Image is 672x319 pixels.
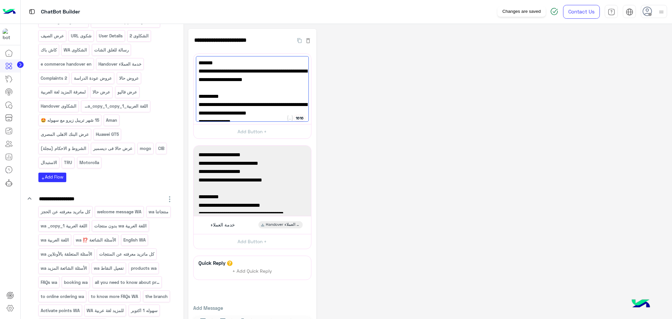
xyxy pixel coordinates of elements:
p: عرض فاليو [117,88,137,96]
p: e commerce handover en [40,60,92,68]
p: Add Message [193,305,311,311]
img: tab [608,8,615,16]
p: mogo [139,145,152,152]
p: الشكاوى Handover [40,102,77,110]
span: مع دفع 50% مقدم [199,117,306,126]
p: الأسئلة الشائعة المزيد wa [40,265,87,272]
p: TRU [64,159,73,166]
span: التقسيط بدون فوائد بدون مصاريف [199,159,306,168]
img: tab [28,8,36,16]
span: التقسيط بدون فوائد بدون مصاريف [199,201,306,210]
p: User Details [98,32,123,40]
p: منتجاتنا wa [148,208,169,216]
p: booking wa [64,279,88,286]
p: ChatBot Builder [41,8,80,16]
p: products wa [130,265,157,272]
img: spinner [550,8,558,15]
p: عرض البنك الاهلى المصرى [40,131,89,138]
p: Motorolla [79,159,99,166]
img: tab [626,8,633,16]
p: الشكاوى 2 [129,32,149,40]
p: للمزيد لغة عربية WA [86,307,124,314]
a: Contact Us [563,5,600,19]
button: + Add Quick Reply [228,266,277,276]
p: لمعرفة المزيد لغة العربية [40,88,86,96]
p: welcome message WA [97,208,142,216]
p: Aman [106,117,118,124]
p: كل ماتريد معرفته عن الحجز [40,208,91,216]
span: - 6 / 12 / 18 شهر بسعر الخصم لجميع المنتجات [199,209,306,218]
p: CIB [158,145,165,152]
span: خدمة العملاء [211,222,235,228]
p: اللغة العربية_Facebook&Insta_copy_1_copy_1 [83,102,149,110]
div: 1616 [294,115,305,121]
p: 15 شهر تريبل زيرو مع سهوله 🤩 [40,117,99,124]
img: Logo [3,5,16,19]
p: اللغة العربية wa [40,236,69,244]
p: Handover خدمة العملاء [98,60,142,68]
p: FAQs wa [40,279,57,286]
p: to online ordering wa [40,293,84,300]
div: Changes are saved [497,6,546,17]
i: keyboard_arrow_down [26,195,33,202]
h6: Quick Reply [197,260,227,266]
img: 1403182699927242 [3,29,14,40]
button: Duplicate Flow [294,36,305,44]
p: عروض عودة الدراسة [73,74,113,82]
p: all you need to know about products wa [94,279,160,286]
a: tab [605,5,618,19]
span: + Add Quick Reply [232,268,272,274]
span: - 6 أشهر بسعر الخصم [199,167,306,176]
img: hulul-logo.png [629,293,652,316]
p: Huawei GT5 [95,131,119,138]
p: كاش باك [40,46,57,54]
span: ✅ بنك CIB [199,193,306,201]
span: Handover خدمة العملاء [266,222,300,228]
span: - 12/ 18 / 24 شهر بسعر قبل الخصم [199,176,306,184]
p: رسالة للغلق الشات [94,46,129,54]
img: profile [657,8,665,16]
button: addAdd Flow [38,173,66,182]
p: كل ماتريد معرفته عن المنتجات [99,250,155,258]
p: الأسئلة الشائعة ⁉️ wa [75,236,117,244]
p: عروض حالا [118,74,139,82]
p: الاستبدال [40,159,57,166]
span: ✅ فاليو : [199,92,306,101]
p: Activate points WA [40,307,80,314]
p: الأسئلة المتعلقة بالأونلاين wa [40,250,93,258]
span: ✅ البنك الأهلي المصري [199,151,306,159]
p: English WA [123,236,146,244]
p: Complaints 2 [40,74,67,82]
p: اللغة العربية wa بدون منتجات [94,222,147,230]
span: ✅حالا : [199,59,306,67]
p: اللغة العربية wa _copy_1 [40,222,88,230]
p: عرض حالا [92,88,111,96]
p: سهوله 1 اكتوبر [130,307,158,314]
p: الشروط و الاحكام (مجلة) [40,145,87,152]
i: add [41,177,45,181]
p: عرض الصيف [40,32,64,40]
p: عرض حالا فى ديسمبر [93,145,133,152]
button: Add Button + [194,124,311,139]
span: قسط من 24 حتى 36 شهر بسعر الكاش وبدون مصاريف أو مقدم واستفيد بخصم اضافي 40% . [199,67,306,84]
button: Add Button + [194,234,311,249]
p: الشكاوى WA [63,46,88,54]
button: Delete Flow [305,36,311,44]
div: Handover خدمة العملاء [258,221,303,228]
p: the branch [145,293,168,300]
button: Add user attribute [286,115,294,121]
span: قسط على 18 شهر بدون فوائد بدون مصاريف لجميع المنتجات فى فروع دبى فون او اونلاين [199,100,306,117]
p: تفعيل النقاط wa [94,265,124,272]
p: to know more FAQs WA [91,293,139,300]
p: شكوى URL [71,32,92,40]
